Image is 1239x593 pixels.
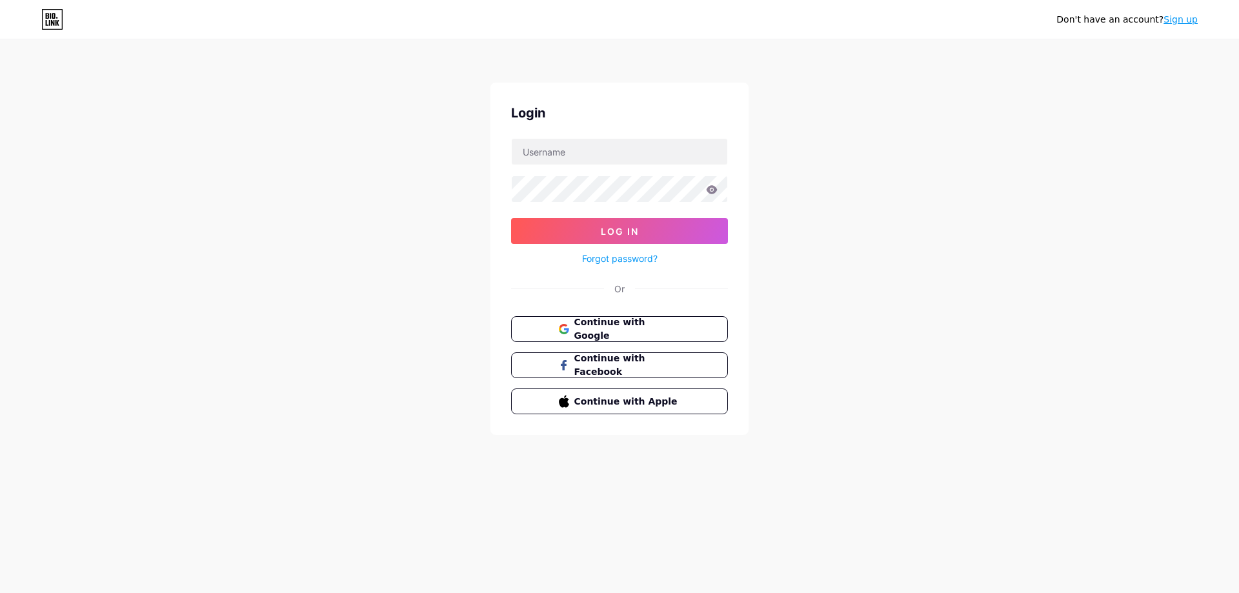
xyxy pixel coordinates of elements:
[512,139,727,165] input: Username
[574,316,681,343] span: Continue with Google
[574,395,681,408] span: Continue with Apple
[511,103,728,123] div: Login
[511,388,728,414] button: Continue with Apple
[1056,13,1198,26] div: Don't have an account?
[511,218,728,244] button: Log In
[574,352,681,379] span: Continue with Facebook
[1163,14,1198,25] a: Sign up
[614,282,625,296] div: Or
[511,352,728,378] button: Continue with Facebook
[511,316,728,342] button: Continue with Google
[582,252,658,265] a: Forgot password?
[601,226,639,237] span: Log In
